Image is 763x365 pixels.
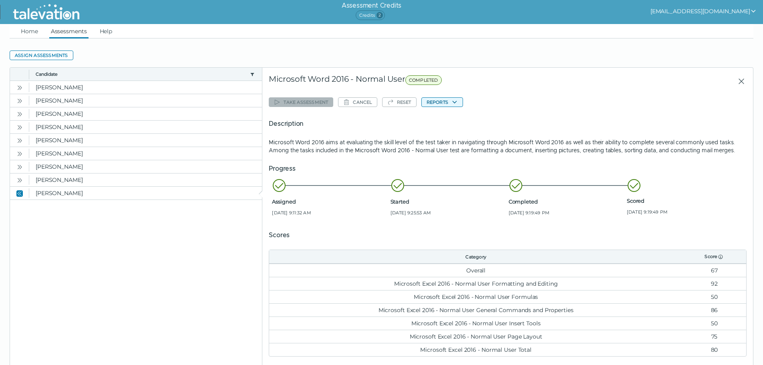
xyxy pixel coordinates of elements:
td: 50 [682,290,746,303]
cds-icon: Open [16,164,23,170]
button: candidate filter [249,71,256,77]
h5: Progress [269,164,747,173]
button: Close [15,188,24,198]
h6: Assessment Credits [342,1,401,10]
cds-icon: Open [16,151,23,157]
button: Close [731,74,747,89]
td: Microsoft Excel 2016 - Normal User Page Layout [269,330,682,343]
td: 67 [682,264,746,277]
button: Candidate [36,71,247,77]
span: Credits [356,10,385,20]
clr-dg-cell: [PERSON_NAME] [29,173,262,186]
button: Open [15,135,24,145]
td: Microsoft Excel 2016 - Normal User Total [269,343,682,356]
span: Scored [627,198,742,204]
clr-dg-cell: [PERSON_NAME] [29,94,262,107]
th: Category [269,250,682,264]
clr-dg-cell: [PERSON_NAME] [29,160,262,173]
cds-icon: Open [16,98,23,104]
button: Open [15,83,24,92]
th: Score [682,250,746,264]
span: [DATE] 9:19:49 PM [627,209,742,215]
clr-dg-cell: [PERSON_NAME] [29,187,262,200]
span: COMPLETED [405,75,442,85]
span: [DATE] 9:25:53 AM [391,210,505,216]
button: Open [15,122,24,132]
td: Overall [269,264,682,277]
td: Microsoft Excel 2016 - Normal User Formatting and Editing [269,277,682,290]
clr-dg-cell: [PERSON_NAME] [29,81,262,94]
clr-dg-cell: [PERSON_NAME] [29,107,262,120]
td: 86 [682,303,746,317]
td: 92 [682,277,746,290]
td: Microsoft Excel 2016 - Normal User General Commands and Properties [269,303,682,317]
td: Microsoft Excel 2016 - Normal User Formulas [269,290,682,303]
cds-icon: Open [16,85,23,91]
a: Home [19,24,40,38]
span: Assigned [272,198,387,205]
clr-dg-cell: [PERSON_NAME] [29,147,262,160]
p: Microsoft Word 2016 aims at evaluating the skill level of the test taker in navigating through Mi... [269,138,747,154]
button: Open [15,175,24,185]
h5: Description [269,119,747,129]
cds-icon: Open [16,137,23,144]
button: Reports [421,97,463,107]
button: Take assessment [269,97,333,107]
span: [DATE] 9:11:32 AM [272,210,387,216]
button: show user actions [650,6,757,16]
button: Open [15,162,24,171]
clr-dg-cell: [PERSON_NAME] [29,134,262,147]
cds-icon: Close [16,190,23,197]
span: 2 [376,12,383,18]
td: 50 [682,317,746,330]
button: Reset [382,97,417,107]
button: Open [15,109,24,119]
a: Help [98,24,114,38]
cds-icon: Open [16,177,23,184]
clr-dg-cell: [PERSON_NAME] [29,121,262,133]
span: Started [391,198,505,205]
button: Open [15,96,24,105]
button: Open [15,149,24,158]
td: 75 [682,330,746,343]
td: Microsoft Excel 2016 - Normal User Insert Tools [269,317,682,330]
button: Assign assessments [10,50,73,60]
img: Talevation_Logo_Transparent_white.png [10,2,83,22]
h5: Scores [269,230,747,240]
a: Assessments [49,24,89,38]
cds-icon: Open [16,124,23,131]
span: [DATE] 9:19:49 PM [509,210,624,216]
button: Cancel [338,97,377,107]
div: Microsoft Word 2016 - Normal User [269,74,588,89]
span: Completed [509,198,624,205]
cds-icon: Open [16,111,23,117]
td: 80 [682,343,746,356]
